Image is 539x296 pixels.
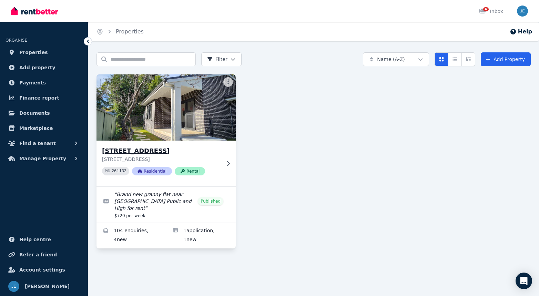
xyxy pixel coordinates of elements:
a: Payments [6,76,82,90]
button: Compact list view [448,52,462,66]
span: Rental [175,167,205,175]
span: 4 [483,7,489,11]
button: Name (A-Z) [363,52,429,66]
span: Properties [19,48,48,57]
nav: Breadcrumb [88,22,152,41]
span: Residential [132,167,172,175]
img: RentBetter [11,6,58,16]
span: Payments [19,79,46,87]
a: Properties [116,28,144,35]
a: Applications for 131E Greville Street, Chatswood [166,223,236,248]
a: Refer a friend [6,248,82,262]
img: Jeff [8,281,19,292]
span: Filter [207,56,227,63]
span: Find a tenant [19,139,56,147]
button: Card view [435,52,448,66]
a: Help centre [6,233,82,246]
a: Add Property [481,52,531,66]
span: ORGANISE [6,38,27,43]
span: Name (A-Z) [377,56,405,63]
a: Account settings [6,263,82,277]
a: Marketplace [6,121,82,135]
button: More options [223,77,233,87]
span: Finance report [19,94,59,102]
span: Account settings [19,266,65,274]
span: Help centre [19,235,51,244]
span: Documents [19,109,50,117]
h3: [STREET_ADDRESS] [102,146,221,156]
img: 131E Greville Street, Chatswood [93,73,239,142]
button: Find a tenant [6,136,82,150]
span: Marketplace [19,124,53,132]
a: Properties [6,45,82,59]
img: Jeff [517,6,528,17]
span: [PERSON_NAME] [25,282,70,290]
button: Filter [201,52,242,66]
button: Manage Property [6,152,82,165]
a: Add property [6,61,82,74]
div: Open Intercom Messenger [516,273,532,289]
a: Finance report [6,91,82,105]
span: Refer a friend [19,251,57,259]
button: Help [510,28,532,36]
a: 131E Greville Street, Chatswood[STREET_ADDRESS][STREET_ADDRESS]PID 261133ResidentialRental [96,74,236,186]
button: Expanded list view [461,52,475,66]
code: 261133 [112,169,126,174]
a: Enquiries for 131E Greville Street, Chatswood [96,223,166,248]
div: Inbox [479,8,503,15]
a: Edit listing: Brand new granny flat near Chatswood Public and High for rent [96,187,236,223]
span: Manage Property [19,154,66,163]
div: View options [435,52,475,66]
small: PID [105,169,110,173]
a: Documents [6,106,82,120]
p: [STREET_ADDRESS] [102,156,221,163]
span: Add property [19,63,55,72]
